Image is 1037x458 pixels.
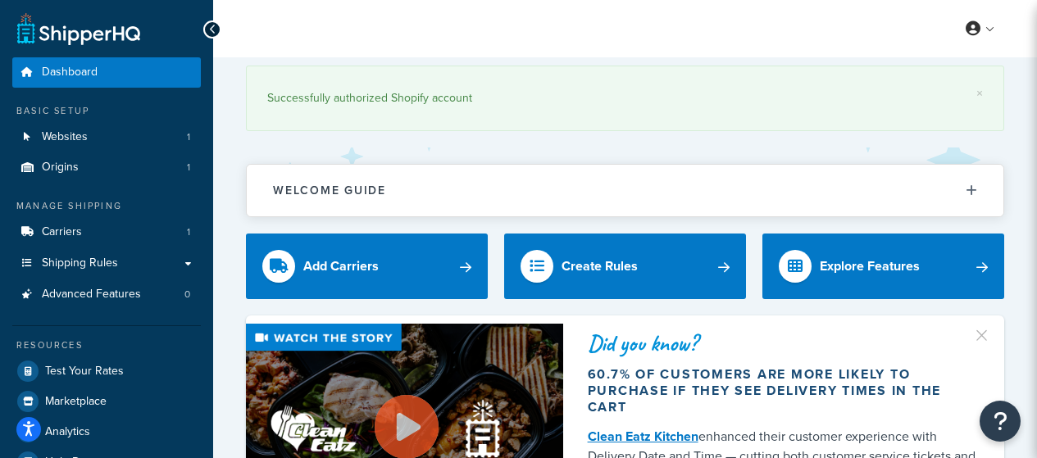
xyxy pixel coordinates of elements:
[820,255,920,278] div: Explore Features
[762,234,1004,299] a: Explore Features
[42,66,98,79] span: Dashboard
[12,152,201,183] a: Origins1
[42,288,141,302] span: Advanced Features
[42,225,82,239] span: Carriers
[246,234,488,299] a: Add Carriers
[42,256,118,270] span: Shipping Rules
[12,217,201,247] li: Carriers
[562,255,638,278] div: Create Rules
[12,356,201,386] a: Test Your Rates
[12,217,201,247] a: Carriers1
[42,130,88,144] span: Websites
[12,122,201,152] li: Websites
[12,387,201,416] a: Marketplace
[45,395,107,409] span: Marketplace
[187,161,190,175] span: 1
[12,57,201,88] a: Dashboard
[42,161,79,175] span: Origins
[303,255,379,278] div: Add Carriers
[976,87,983,100] a: ×
[273,184,386,197] h2: Welcome Guide
[12,279,201,310] a: Advanced Features0
[12,199,201,213] div: Manage Shipping
[12,279,201,310] li: Advanced Features
[187,130,190,144] span: 1
[184,288,190,302] span: 0
[588,427,698,446] a: Clean Eatz Kitchen
[45,425,90,439] span: Analytics
[12,104,201,118] div: Basic Setup
[267,87,983,110] div: Successfully authorized Shopify account
[247,165,1003,216] button: Welcome Guide
[12,248,201,279] a: Shipping Rules
[980,401,1021,442] button: Open Resource Center
[187,225,190,239] span: 1
[12,338,201,352] div: Resources
[504,234,746,299] a: Create Rules
[45,365,124,379] span: Test Your Rates
[12,417,201,447] a: Analytics
[12,122,201,152] a: Websites1
[12,152,201,183] li: Origins
[588,332,980,355] div: Did you know?
[588,366,980,415] div: 60.7% of customers are more likely to purchase if they see delivery times in the cart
